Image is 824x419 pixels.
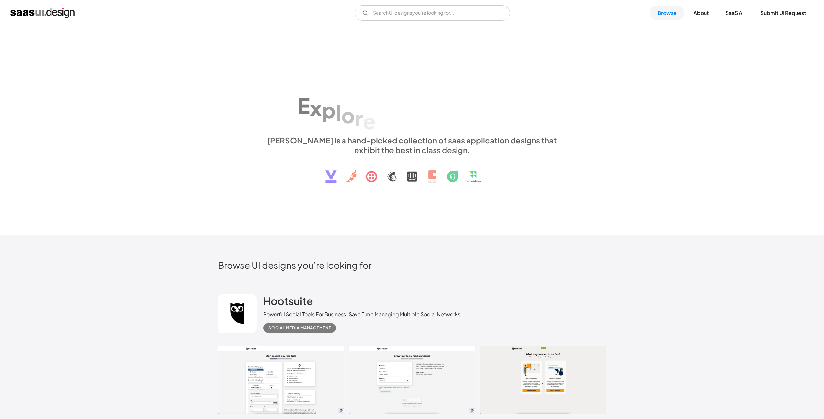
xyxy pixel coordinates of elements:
[218,259,606,271] h2: Browse UI designs you’re looking for
[753,6,814,20] a: Submit UI Request
[650,6,684,20] a: Browse
[310,95,322,120] div: x
[314,155,510,188] img: text, icon, saas logo
[718,6,751,20] a: SaaS Ai
[355,5,510,21] input: Search UI designs you're looking for...
[263,294,313,307] h2: Hootsuite
[263,294,313,311] a: Hootsuite
[263,311,460,318] div: Powerful Social Tools For Business. Save Time Managing Multiple Social Networks
[363,109,376,134] div: e
[686,6,717,20] a: About
[298,93,310,118] div: E
[263,135,561,155] div: [PERSON_NAME] is a hand-picked collection of saas application designs that exhibit the best in cl...
[322,97,336,122] div: p
[10,8,75,18] a: home
[355,106,363,130] div: r
[336,100,341,125] div: l
[355,5,510,21] form: Email Form
[268,324,331,332] div: Social Media Management
[263,79,561,129] h1: Explore SaaS UI design patterns & interactions.
[341,103,355,128] div: o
